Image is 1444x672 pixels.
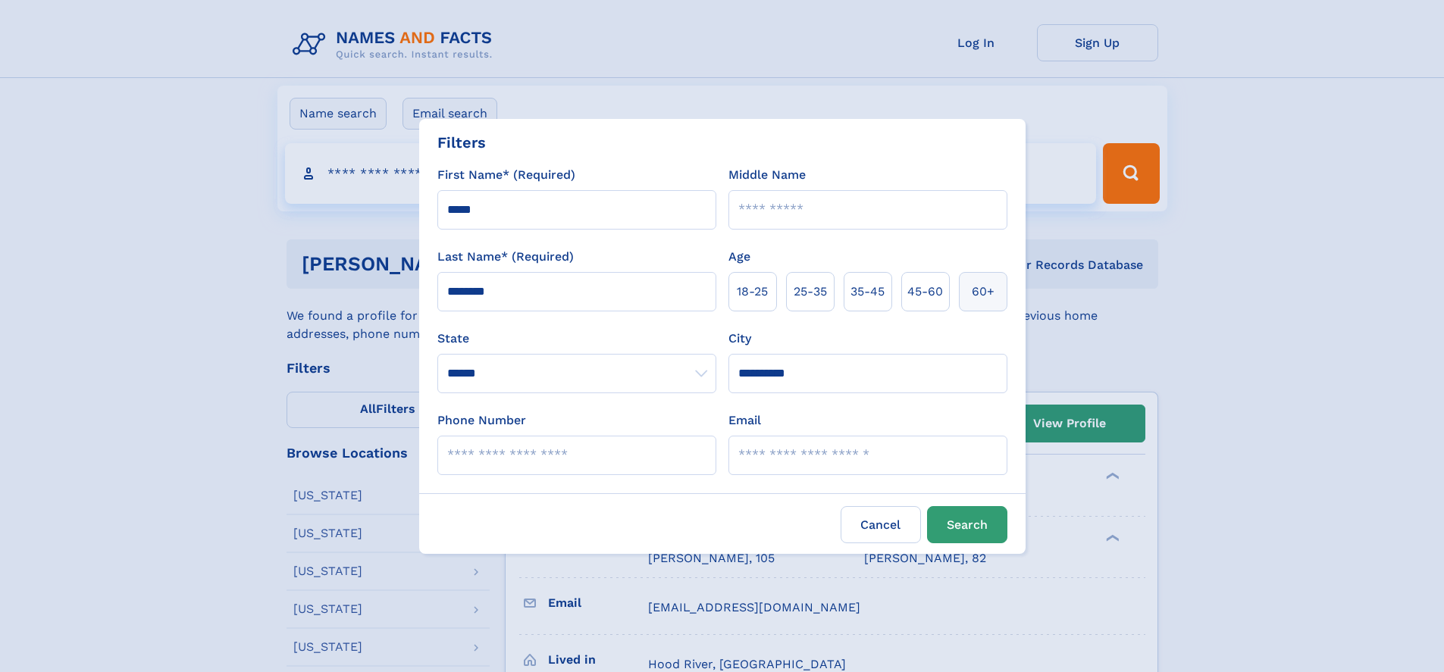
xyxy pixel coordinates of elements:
label: Last Name* (Required) [437,248,574,266]
label: First Name* (Required) [437,166,575,184]
label: Age [728,248,750,266]
label: Phone Number [437,411,526,430]
span: 45‑60 [907,283,943,301]
label: Middle Name [728,166,806,184]
span: 25‑35 [794,283,827,301]
span: 18‑25 [737,283,768,301]
div: Filters [437,131,486,154]
label: City [728,330,751,348]
label: State [437,330,716,348]
button: Search [927,506,1007,543]
label: Email [728,411,761,430]
span: 60+ [972,283,995,301]
span: 35‑45 [850,283,885,301]
label: Cancel [841,506,921,543]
